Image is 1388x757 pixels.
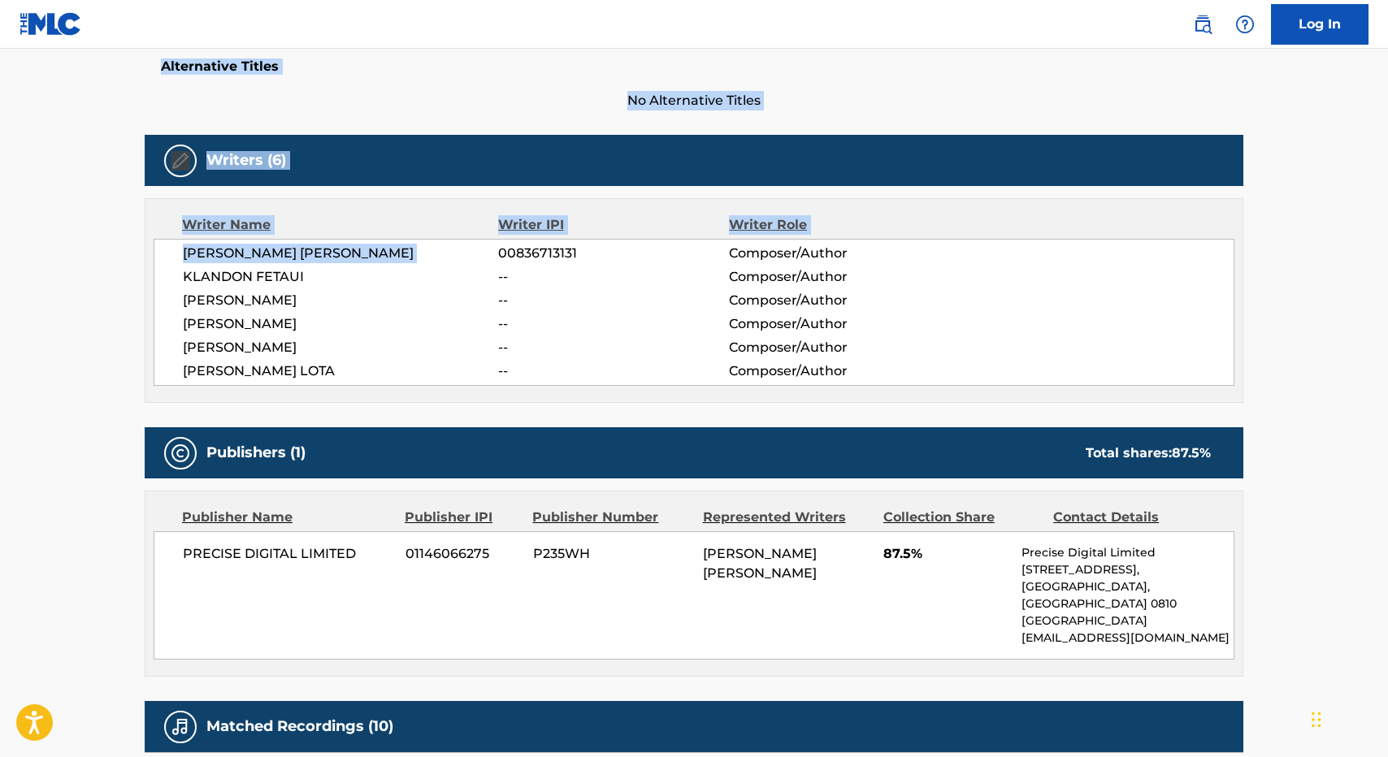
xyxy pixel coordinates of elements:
span: Composer/Author [729,314,939,334]
img: Writers [171,151,190,171]
div: Contact Details [1053,508,1211,527]
h5: Matched Recordings (10) [206,717,393,736]
div: Represented Writers [703,508,871,527]
iframe: Chat Widget [1307,679,1388,757]
span: -- [498,314,729,334]
span: [PERSON_NAME] [PERSON_NAME] [183,244,498,263]
span: PRECISE DIGITAL LIMITED [183,544,393,564]
p: [EMAIL_ADDRESS][DOMAIN_NAME] [1021,629,1234,647]
span: Composer/Author [729,338,939,357]
a: Public Search [1186,8,1219,41]
h5: Writers (6) [206,151,286,170]
span: [PERSON_NAME] LOTA [183,361,498,381]
div: Help [1229,8,1261,41]
span: P235WH [533,544,691,564]
span: [PERSON_NAME] [183,314,498,334]
span: [PERSON_NAME] [183,291,498,310]
span: 87.5 % [1172,445,1211,461]
img: MLC Logo [20,12,82,36]
span: [PERSON_NAME] [PERSON_NAME] [703,546,817,581]
span: -- [498,361,729,381]
div: Drag [1312,695,1321,744]
div: Collection Share [883,508,1041,527]
span: 87.5% [883,544,1009,564]
span: [PERSON_NAME] [183,338,498,357]
div: Total shares: [1086,443,1211,463]
h5: Alternative Titles [161,58,1227,75]
p: [GEOGRAPHIC_DATA] [1021,612,1234,629]
div: Publisher Name [182,508,393,527]
span: -- [498,291,729,310]
p: Precise Digital Limited [1021,544,1234,561]
span: Composer/Author [729,361,939,381]
img: Publishers [171,443,190,463]
p: [STREET_ADDRESS], [1021,561,1234,578]
p: [GEOGRAPHIC_DATA], [GEOGRAPHIC_DATA] 0810 [1021,578,1234,612]
img: help [1235,15,1255,34]
span: 01146066275 [406,544,521,564]
div: Writer Role [729,215,939,235]
div: Publisher IPI [405,508,520,527]
div: Writer Name [182,215,498,235]
img: Matched Recordings [171,717,190,737]
div: Writer IPI [498,215,730,235]
a: Log In [1271,4,1368,45]
div: Publisher Number [532,508,690,527]
img: search [1193,15,1212,34]
span: -- [498,338,729,357]
h5: Publishers (1) [206,443,306,462]
span: No Alternative Titles [145,91,1243,110]
span: Composer/Author [729,291,939,310]
span: -- [498,267,729,287]
span: Composer/Author [729,267,939,287]
span: Composer/Author [729,244,939,263]
span: 00836713131 [498,244,729,263]
span: KLANDON FETAUI [183,267,498,287]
